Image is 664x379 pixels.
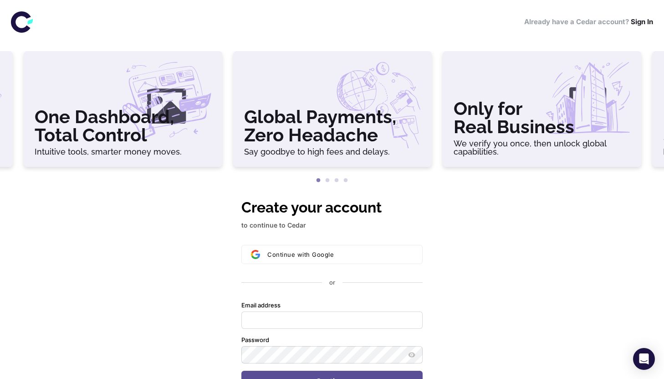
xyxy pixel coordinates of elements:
[631,17,653,26] a: Sign In
[341,176,350,185] button: 4
[241,197,423,218] h1: Create your account
[323,176,332,185] button: 2
[241,245,423,264] button: Sign in with GoogleContinue with Google
[329,279,335,287] p: or
[524,17,653,27] h6: Already have a Cedar account?
[633,348,655,370] div: Open Intercom Messenger
[244,148,421,156] h6: Say goodbye to high fees and delays.
[454,99,630,136] h3: Only for Real Business
[454,140,630,156] h6: We verify you once, then unlock global capabilities.
[267,251,334,258] span: Continue with Google
[241,301,281,310] label: Email address
[314,176,323,185] button: 1
[244,108,421,144] h3: Global Payments, Zero Headache
[241,336,269,344] label: Password
[332,176,341,185] button: 3
[241,220,423,230] p: to continue to Cedar
[35,108,211,144] h3: One Dashboard, Total Control
[35,148,211,156] h6: Intuitive tools, smarter money moves.
[251,250,260,259] img: Sign in with Google
[406,349,417,360] button: Show password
